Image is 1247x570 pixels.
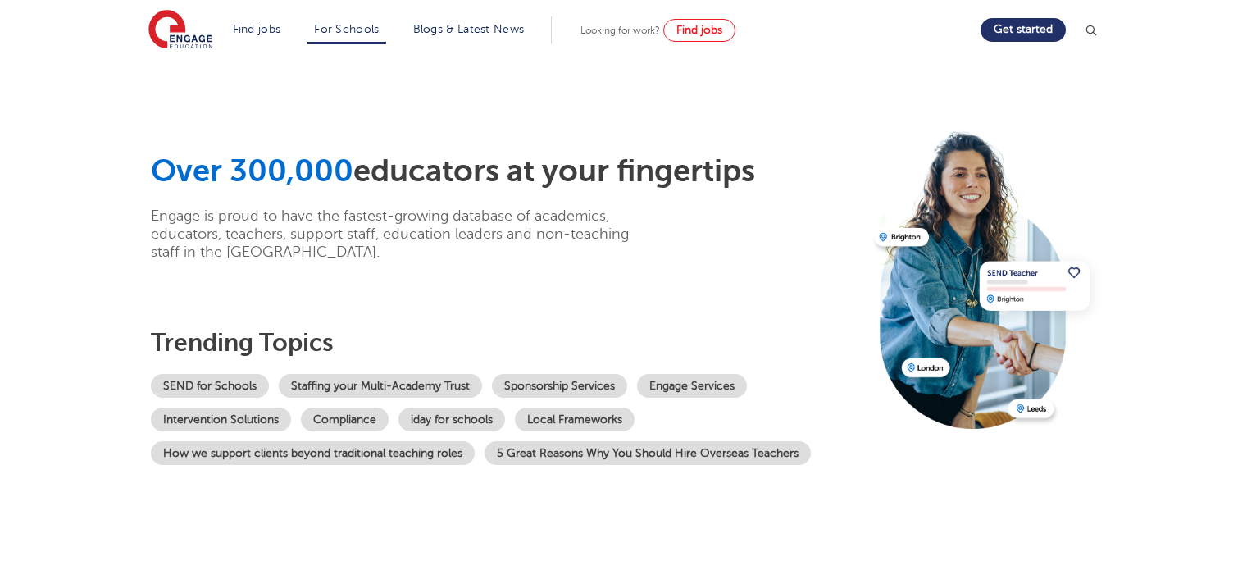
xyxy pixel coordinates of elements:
a: Staffing your Multi-Academy Trust [279,374,482,398]
a: Find jobs [233,23,281,35]
a: Engage Services [637,374,747,398]
a: Find jobs [663,19,735,42]
a: For Schools [314,23,379,35]
a: iday for schools [398,408,505,431]
a: 5 Great Reasons Why You Should Hire Overseas Teachers [485,441,811,465]
h1: educators at your fingertips [151,153,862,190]
img: Engage Education [148,10,212,51]
a: SEND for Schools [151,374,269,398]
h3: Trending topics [151,328,862,358]
span: Over 300,000 [151,153,353,189]
a: Get started [981,18,1066,42]
a: How we support clients beyond traditional teaching roles [151,441,475,465]
a: Local Frameworks [515,408,635,431]
a: Intervention Solutions [151,408,291,431]
span: Find jobs [676,24,722,36]
a: Compliance [301,408,389,431]
a: Sponsorship Services [492,374,627,398]
span: Looking for work? [580,25,660,36]
a: Blogs & Latest News [413,23,525,35]
p: Engage is proud to have the fastest-growing database of academics, educators, teachers, support s... [151,207,655,261]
